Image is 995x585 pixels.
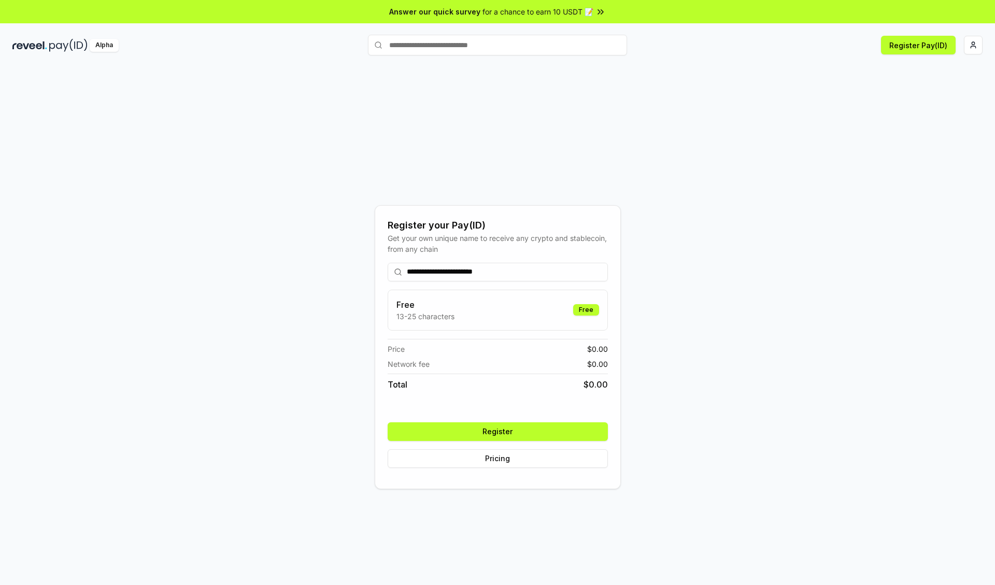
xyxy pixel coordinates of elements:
[587,344,608,354] span: $ 0.00
[388,233,608,254] div: Get your own unique name to receive any crypto and stablecoin, from any chain
[881,36,956,54] button: Register Pay(ID)
[584,378,608,391] span: $ 0.00
[396,311,454,322] p: 13-25 characters
[389,6,480,17] span: Answer our quick survey
[396,298,454,311] h3: Free
[482,6,593,17] span: for a chance to earn 10 USDT 📝
[388,218,608,233] div: Register your Pay(ID)
[388,422,608,441] button: Register
[12,39,47,52] img: reveel_dark
[49,39,88,52] img: pay_id
[587,359,608,369] span: $ 0.00
[388,359,430,369] span: Network fee
[388,344,405,354] span: Price
[573,304,599,316] div: Free
[388,449,608,468] button: Pricing
[90,39,119,52] div: Alpha
[388,378,407,391] span: Total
